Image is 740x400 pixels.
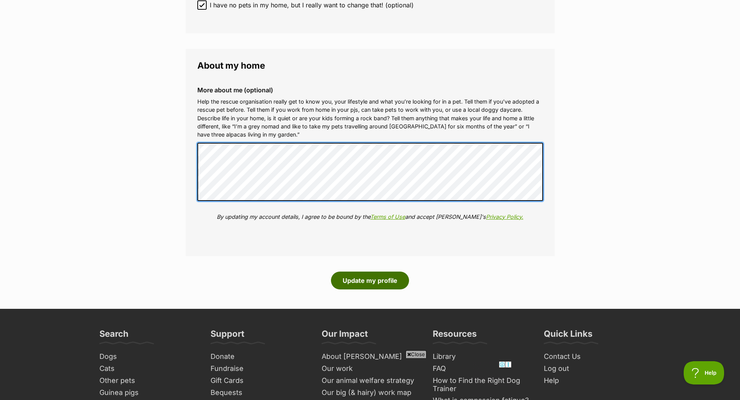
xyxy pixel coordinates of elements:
a: Library [430,351,533,363]
h3: Search [99,328,129,344]
a: Privacy Policy. [486,213,523,220]
p: By updating my account details, I agree to be bound by the and accept [PERSON_NAME]'s [197,213,543,221]
a: Guinea pigs [96,387,200,399]
h3: Support [211,328,244,344]
a: Fundraise [207,363,311,375]
label: More about me (optional) [197,87,543,94]
h3: Resources [433,328,477,344]
h3: Our Impact [322,328,368,344]
a: Bequests [207,387,311,399]
iframe: Help Scout Beacon - Open [684,361,724,384]
iframe: Advertisement [229,361,512,396]
a: Other pets [96,375,200,387]
fieldset: About my home [186,49,555,256]
legend: About my home [197,61,543,71]
a: Contact Us [541,351,644,363]
a: Dogs [96,351,200,363]
a: Donate [207,351,311,363]
span: Close [406,350,427,358]
a: Help [541,375,644,387]
a: About [PERSON_NAME] [319,351,422,363]
a: Gift Cards [207,375,311,387]
button: Update my profile [331,272,409,289]
a: Log out [541,363,644,375]
a: Cats [96,363,200,375]
h3: Quick Links [544,328,592,344]
span: I have no pets in my home, but I really want to change that! (optional) [210,0,414,10]
a: Terms of Use [370,213,405,220]
p: Help the rescue organisation really get to know you, your lifestyle and what you’re looking for i... [197,97,543,139]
